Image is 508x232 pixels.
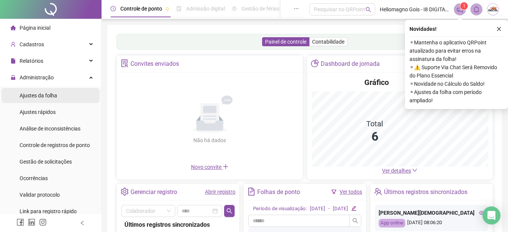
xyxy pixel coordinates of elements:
[382,168,417,174] a: Ver detalhes down
[496,26,502,32] span: close
[11,58,16,64] span: file
[20,208,77,214] span: Link para registro rápido
[186,6,225,12] span: Admissão digital
[321,58,380,70] div: Dashboard de jornada
[176,6,182,11] span: file-done
[28,218,35,226] span: linkedin
[20,175,48,181] span: Ocorrências
[130,186,177,199] div: Gerenciar registro
[80,220,85,226] span: left
[310,205,325,213] div: [DATE]
[312,39,344,45] span: Contabilidade
[226,208,232,214] span: search
[121,188,129,196] span: setting
[165,7,170,11] span: pushpin
[120,6,162,12] span: Controle de ponto
[328,205,330,213] div: -
[379,209,484,217] div: [PERSON_NAME][DEMOGRAPHIC_DATA]
[482,206,500,224] div: Open Intercom Messenger
[340,189,362,195] a: Ver todos
[17,218,24,226] span: facebook
[253,205,307,213] div: Período de visualização:
[382,168,411,174] span: Ver detalhes
[20,58,43,64] span: Relatórios
[232,6,237,11] span: sun
[20,92,57,99] span: Ajustes da folha
[333,205,348,213] div: [DATE]
[473,6,480,13] span: bell
[374,188,382,196] span: team
[409,25,437,33] span: Novidades !
[379,219,484,227] div: [DATE] 08:06:20
[130,58,179,70] div: Convites enviados
[121,59,129,67] span: solution
[351,206,356,211] span: edit
[20,192,60,198] span: Validar protocolo
[175,136,244,144] div: Não há dados
[479,210,484,215] span: eye
[265,39,306,45] span: Painel de controle
[20,41,44,47] span: Cadastros
[257,186,300,199] div: Folhas de ponto
[294,6,299,11] span: ellipsis
[191,164,229,170] span: Novo convite
[20,109,56,115] span: Ajustes rápidos
[20,142,90,148] span: Controle de registros de ponto
[384,186,467,199] div: Últimos registros sincronizados
[124,220,232,229] div: Últimos registros sincronizados
[409,63,503,80] span: ⚬ ⚠️ Suporte Via Chat Será Removido do Plano Essencial
[409,80,503,88] span: ⚬ Novidade no Cálculo do Saldo!
[331,189,337,194] span: filter
[380,5,449,14] span: Heliomagno Gois - I8 DIGITAL PROVEDOR DE ACESSO LDTA
[379,219,405,227] div: App online
[20,159,72,165] span: Gestão de solicitações
[409,88,503,105] span: ⚬ Ajustes da folha com período ampliado!
[487,4,499,15] img: 16836
[11,42,16,47] span: user-add
[311,59,319,67] span: pie-chart
[223,164,229,170] span: plus
[20,25,50,31] span: Página inicial
[20,126,80,132] span: Análise de inconsistências
[241,6,279,12] span: Gestão de férias
[460,2,468,10] sup: 1
[352,218,358,224] span: search
[39,218,47,226] span: instagram
[11,75,16,80] span: lock
[247,188,255,196] span: file-text
[111,6,116,11] span: clock-circle
[364,77,389,88] h4: Gráfico
[205,189,235,195] a: Abrir registro
[463,3,466,9] span: 1
[456,6,463,13] span: notification
[11,25,16,30] span: home
[365,7,371,12] span: search
[20,74,54,80] span: Administração
[412,168,417,173] span: down
[409,38,503,63] span: ⚬ Mantenha o aplicativo QRPoint atualizado para evitar erros na assinatura da folha!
